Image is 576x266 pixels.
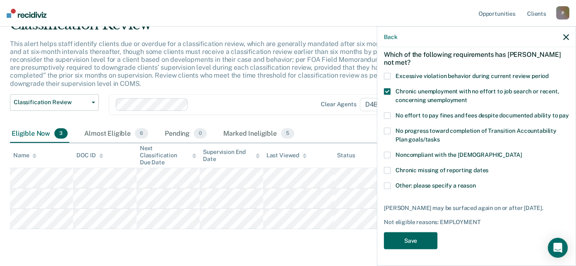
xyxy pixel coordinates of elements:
[395,151,522,158] span: Noncompliant with the [DEMOGRAPHIC_DATA]
[54,128,68,139] span: 3
[384,205,569,212] div: [PERSON_NAME] may be surfaced again on or after [DATE].
[140,145,196,166] div: Next Classification Due Date
[83,125,150,143] div: Almost Eligible
[203,149,259,163] div: Supervision End Date
[395,112,569,119] span: No effort to pay fines and fees despite documented ability to pay
[395,167,488,173] span: Chronic missing of reporting dates
[135,128,148,139] span: 6
[384,218,569,225] div: Not eligible reasons: EMPLOYMENT
[384,232,437,249] button: Save
[10,16,442,40] div: Classification Review
[281,128,294,139] span: 5
[395,127,556,143] span: No progress toward completion of Transition Accountability Plan goals/tasks
[395,73,549,79] span: Excessive violation behavior during current review period
[222,125,296,143] div: Marked Ineligible
[266,152,307,159] div: Last Viewed
[7,9,46,18] img: Recidiviz
[395,88,559,103] span: Chronic unemployment with no effort to job search or recent, concerning unemployment
[194,128,207,139] span: 0
[395,182,476,189] span: Other: please specify a reason
[10,125,69,143] div: Eligible Now
[321,101,356,108] div: Clear agents
[360,98,390,111] span: D4B
[548,238,568,258] div: Open Intercom Messenger
[14,99,88,106] span: Classification Review
[337,152,355,159] div: Status
[384,44,569,73] div: Which of the following requirements has [PERSON_NAME] not met?
[10,40,437,88] p: This alert helps staff identify clients due or overdue for a classification review, which are gen...
[163,125,208,143] div: Pending
[13,152,37,159] div: Name
[556,6,569,20] div: P
[384,33,397,40] button: Back
[76,152,103,159] div: DOC ID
